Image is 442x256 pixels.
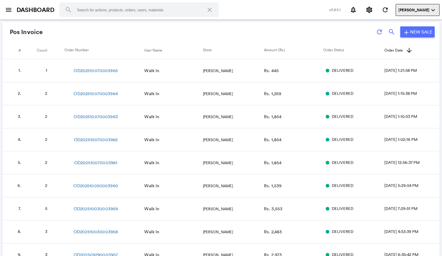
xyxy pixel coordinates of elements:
th: Order Number [64,42,145,59]
a: OD202510070003962 [74,137,118,143]
button: Notifications [347,4,359,16]
span: [PERSON_NAME] [203,137,233,142]
th: # [2,42,29,59]
span: [PERSON_NAME] [203,114,233,119]
a: OD202510030003959 [74,206,118,212]
input: Search for actions, products, orders, users, materials [59,2,219,17]
span: Order Date [384,48,403,53]
a: OD202510050003960 [73,183,118,189]
span: 2 [45,91,47,96]
td: [DATE] 1:02:16 PM [384,128,440,151]
td: 3. [2,105,29,128]
span: DELIVERED [332,229,353,235]
span: Rs. 1,854 [264,114,281,119]
span: DELIVERED [332,137,353,143]
td: [DATE] 1:10:53 PM [384,105,440,128]
span: 2 [45,183,47,188]
td: [DATE] 1:21:58 PM [384,59,440,82]
span: 2 [45,114,47,119]
span: Rs. 1,539 [264,183,281,188]
span: 2 [45,137,47,142]
md-icon: arrow-up.svg [405,47,413,54]
td: 5. [2,151,29,174]
span: New Sale [410,29,432,35]
span: [PERSON_NAME] [203,229,233,235]
span: [PERSON_NAME] [398,7,429,13]
span: 2 [45,160,47,165]
button: open sidebar [2,4,15,16]
span: DELIVERED [332,114,353,120]
span: Walk In [144,229,159,235]
md-icon: search [65,6,72,14]
button: refresh [373,26,386,38]
td: 4. [2,128,29,151]
button: User [396,4,440,16]
a: OD202510070003961 [74,160,117,166]
md-icon: menu [5,6,12,14]
h4: Pos Invoice [10,29,43,35]
span: [PERSON_NAME] [203,91,233,96]
span: DELIVERED [332,91,353,97]
td: [DATE] 7:29:51 PM [384,197,440,220]
td: [DATE] 5:29:54 PM [384,174,440,197]
span: DELIVERED [332,160,353,166]
span: Walk In [144,91,159,96]
span: [PERSON_NAME] [203,160,233,165]
th: Count [29,42,64,59]
span: v3.85.1 [329,7,340,12]
span: Walk In [144,68,159,73]
span: Rs. 445 [264,68,279,73]
md-icon: close [206,6,213,14]
span: Walk In [144,160,159,165]
md-icon: notifications [350,6,357,14]
span: Walk In [144,137,159,142]
md-icon: add [403,29,410,36]
td: 1. [2,59,29,82]
th: Order Status [323,42,384,59]
button: search [386,26,398,38]
td: 6. [2,174,29,197]
button: Search [61,2,76,17]
span: [PERSON_NAME] [203,206,233,211]
a: OD202510070003964 [74,91,118,97]
span: 1 [46,68,47,73]
span: [PERSON_NAME] [203,183,233,188]
td: [DATE] 12:56:37 PM [384,151,440,174]
md-icon: refresh [382,6,389,14]
span: DELIVERED [332,68,353,74]
button: Refresh State [379,4,391,16]
span: Rs. 1,259 [264,91,281,96]
span: Walk In [144,183,159,188]
span: User Name [144,48,162,53]
a: OD202510030003958 [74,229,118,235]
th: Store [203,42,264,59]
span: Rs. 1,854 [264,160,281,165]
button: Settings [363,4,375,16]
th: Amount (Rs.) [264,42,323,59]
span: Rs. 3,553 [264,206,282,211]
td: 7. [2,197,29,220]
span: 3 [45,229,47,234]
a: OD202510070003963 [74,114,118,120]
span: Walk In [144,206,159,211]
span: [PERSON_NAME] [203,68,233,73]
a: DASHBOARD [17,6,54,14]
md-icon: settings [366,6,373,14]
td: 8. [2,220,29,243]
span: 5 [45,206,47,211]
span: DELIVERED [332,183,353,189]
span: DELIVERED [332,206,353,212]
td: [DATE] 4:53:39 PM [384,220,440,243]
span: Rs. 1,854 [264,137,281,142]
span: Rs. 2,483 [264,229,282,235]
span: Walk In [144,114,159,119]
md-icon: search [388,28,395,36]
button: Clear [202,2,217,17]
a: OD202510070003965 [74,68,118,74]
td: 2. [2,82,29,105]
md-icon: expand_more [429,6,437,14]
md-icon: refresh [376,28,383,36]
a: addNew Sale [400,26,435,37]
td: [DATE] 1:15:38 PM [384,82,440,105]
